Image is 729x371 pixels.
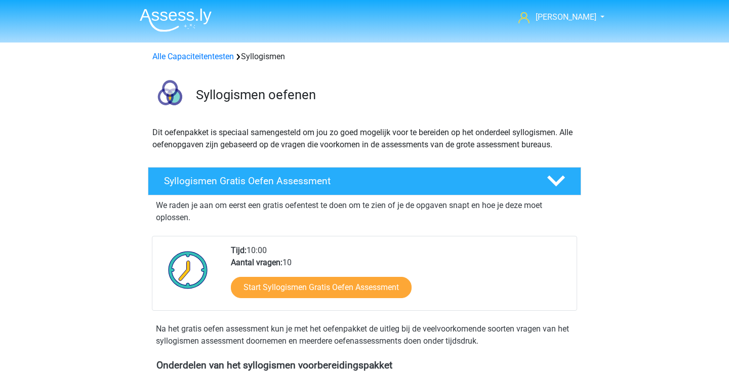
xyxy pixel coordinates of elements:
div: Na het gratis oefen assessment kun je met het oefenpakket de uitleg bij de veelvoorkomende soorte... [152,323,577,347]
div: Syllogismen [148,51,581,63]
b: Aantal vragen: [231,258,282,267]
span: [PERSON_NAME] [536,12,596,22]
p: We raden je aan om eerst een gratis oefentest te doen om te zien of je de opgaven snapt en hoe je... [156,199,573,224]
div: 10:00 10 [223,244,576,310]
h3: Syllogismen oefenen [196,87,573,103]
img: Assessly [140,8,212,32]
h4: Onderdelen van het syllogismen voorbereidingspakket [156,359,573,371]
img: syllogismen [148,75,191,118]
a: Alle Capaciteitentesten [152,52,234,61]
a: [PERSON_NAME] [514,11,597,23]
h4: Syllogismen Gratis Oefen Assessment [164,175,531,187]
a: Start Syllogismen Gratis Oefen Assessment [231,277,412,298]
a: Syllogismen Gratis Oefen Assessment [144,167,585,195]
img: Klok [163,244,214,295]
b: Tijd: [231,245,247,255]
p: Dit oefenpakket is speciaal samengesteld om jou zo goed mogelijk voor te bereiden op het onderdee... [152,127,577,151]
